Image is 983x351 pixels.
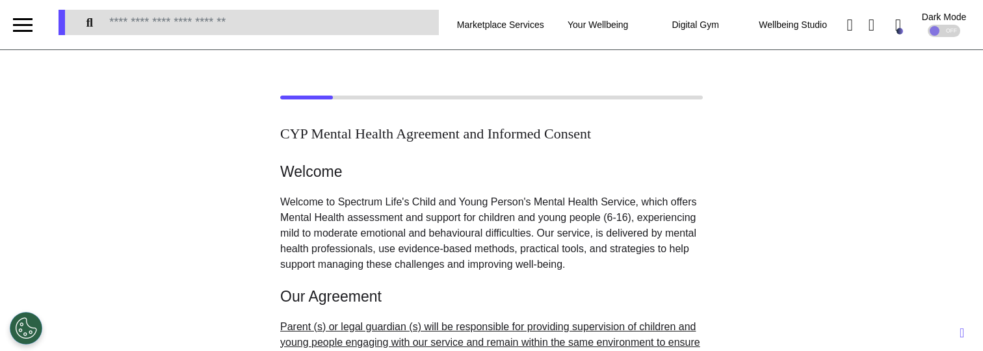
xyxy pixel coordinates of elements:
[280,125,703,142] h2: CYP Mental Health Agreement and Informed Consent
[280,288,703,306] h3: Our Agreement
[452,6,549,43] div: Marketplace Services
[744,6,842,43] div: Wellbeing Studio
[928,25,960,37] div: OFF
[280,163,703,181] h3: Welcome
[280,194,703,272] p: Welcome to Spectrum Life's Child and Young Person's Mental Health Service, which offers Mental He...
[10,312,42,344] button: Open Preferences
[647,6,744,43] div: Digital Gym
[922,12,966,21] div: Dark Mode
[549,6,647,43] div: Your Wellbeing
